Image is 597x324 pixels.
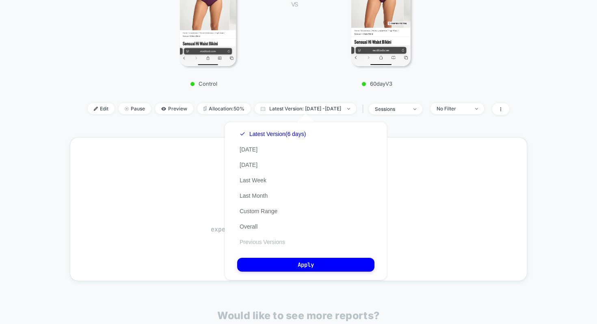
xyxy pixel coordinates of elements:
[237,223,260,230] button: Overall
[237,177,269,184] button: Last Week
[211,225,386,233] span: experience just started, data will be shown soon
[217,309,380,322] p: Would like to see more reports?
[437,106,469,112] div: No Filter
[261,107,265,111] img: calendar
[291,1,298,8] span: VS
[125,107,129,111] img: end
[347,108,350,110] img: end
[88,103,115,114] span: Edit
[237,192,270,199] button: Last Month
[413,108,416,110] img: end
[237,238,288,246] button: Previous Versions
[94,107,98,111] img: edit
[237,161,260,168] button: [DATE]
[155,103,193,114] span: Preview
[133,80,275,87] p: Control
[375,106,407,112] div: sessions
[84,213,513,234] span: Waiting for data…
[255,103,356,114] span: Latest Version: [DATE] - [DATE]
[475,108,478,110] img: end
[237,207,280,215] button: Custom Range
[119,103,151,114] span: Pause
[197,103,251,114] span: Allocation: 50%
[203,106,207,111] img: rebalance
[360,103,369,115] span: |
[237,130,308,138] button: Latest Version(6 days)
[237,146,260,153] button: [DATE]
[237,258,374,272] button: Apply
[306,80,448,87] p: 60dayV3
